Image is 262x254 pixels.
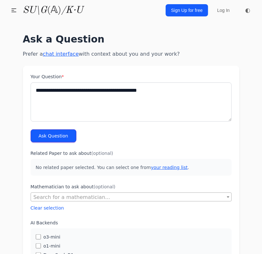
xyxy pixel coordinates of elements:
a: SU\G(𝔸)/K·U [23,5,83,16]
label: Your Question [31,73,232,80]
a: Log In [213,5,234,16]
label: o1-mini [44,243,61,249]
a: Sign Up for free [166,4,208,16]
label: AI Backends [31,220,232,226]
a: chat interface [43,51,79,57]
h1: Ask a Question [23,33,239,45]
span: ◐ [245,7,250,13]
label: o3-mini [44,234,61,240]
p: No related paper selected. You can select one from . [31,159,232,176]
label: Related Paper to ask about [31,150,232,156]
span: (optional) [92,151,113,156]
i: SU\G [23,5,47,15]
p: Prefer a with context about you and your work? [23,50,239,58]
label: Mathematician to ask about [31,183,232,190]
button: Clear selection [31,205,64,211]
button: Ask Question [31,129,76,142]
span: Search for a mathematician... [31,193,231,202]
i: /K·U [61,5,83,15]
a: your reading list [151,165,188,170]
span: (optional) [94,184,116,189]
span: Search for a mathematician... [34,194,110,200]
button: ◐ [241,4,254,17]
